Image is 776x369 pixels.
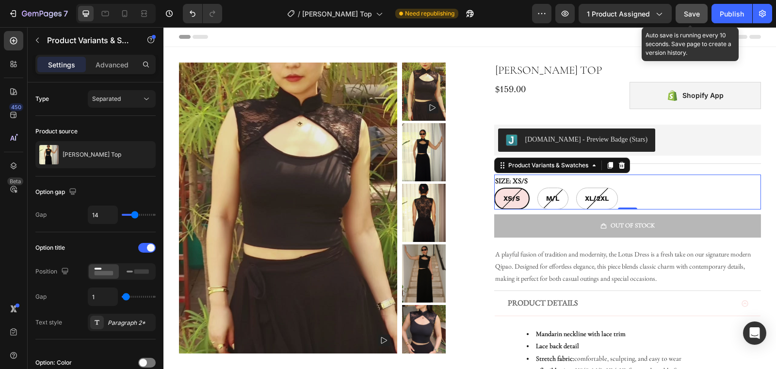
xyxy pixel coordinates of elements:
div: Shopify App [519,63,560,74]
div: Text style [35,318,62,327]
span: Need republishing [405,9,454,18]
p: Settings [48,60,75,70]
div: [DOMAIN_NAME] - Preview Badge (Stars) [362,107,485,117]
div: Gap [35,210,47,219]
button: 7 [4,4,72,23]
div: Product source [35,127,78,136]
div: 450 [9,103,23,111]
button: Publish [711,4,752,23]
span: Save [684,10,700,18]
p: Product Variants & Swatches [47,34,129,46]
span: [PERSON_NAME] Top [302,9,372,19]
div: Gap [35,292,47,301]
div: Option: Color [35,358,72,367]
span: XS/S [340,167,356,175]
strong: PRODUCT DETAILS [344,271,414,281]
img: product feature img [39,145,59,164]
iframe: Design area [163,27,776,369]
button: Separated [88,90,156,108]
li: XS/S, M/L, XL/2XL for an adaptable fit [363,337,584,350]
h1: [PERSON_NAME] Top [331,35,598,52]
button: Save [676,4,708,23]
span: 1 product assigned [587,9,650,19]
button: OUT OF STOCK [331,187,598,210]
span: M/L [383,167,396,175]
div: Beta [7,177,23,185]
legend: SIZE: XS/S [331,147,365,160]
span: Separated [92,95,121,102]
div: Position [35,265,71,278]
div: Option title [35,243,65,252]
button: Judge.me - Preview Badge (Stars) [335,101,492,125]
div: Publish [720,9,744,19]
div: Undo/Redo [183,4,222,23]
div: Type [35,95,49,103]
div: OUT OF STOCK [447,193,491,204]
span: XL/2XL [421,167,445,175]
span: A playful fusion of tradition and modernity, the Lotus Dress is a fresh take on our signature mod... [332,223,587,256]
div: $159.00 [331,55,462,70]
strong: 3 flexible sizes: [372,339,412,348]
strong: Mandarin neckline with lace trim [372,303,462,311]
div: Open Intercom Messenger [743,321,766,345]
input: Auto [88,206,117,224]
p: [PERSON_NAME] Top [63,151,121,158]
div: Paragraph 2* [108,319,153,327]
img: Judgeme.png [342,107,354,119]
p: 7 [64,8,68,19]
strong: Stretch fabric: [372,327,411,336]
strong: Lace back detail [372,315,416,323]
div: Option gap [35,186,79,199]
li: comfortable, sculpting, and easy to wear [363,325,584,337]
button: 1 product assigned [579,4,672,23]
div: Product Variants & Swatches [343,134,427,143]
span: / [298,9,300,19]
p: Advanced [96,60,129,70]
input: Auto [88,288,117,305]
